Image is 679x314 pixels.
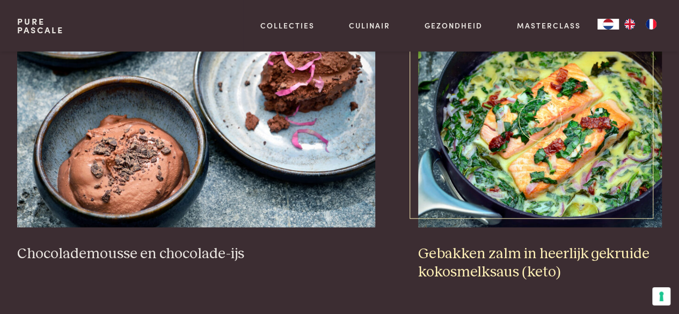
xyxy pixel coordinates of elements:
a: Culinair [349,20,390,31]
img: Chocolademousse en chocolade-ijs [17,12,376,227]
a: Collecties [260,20,315,31]
a: Chocolademousse en chocolade-ijs Chocolademousse en chocolade-ijs [17,12,376,262]
h3: Gebakken zalm in heerlijk gekruide kokosmelksaus (keto) [418,244,662,281]
a: NL [597,19,619,30]
a: EN [619,19,640,30]
ul: Language list [619,19,662,30]
a: Masterclass [516,20,580,31]
h3: Chocolademousse en chocolade-ijs [17,244,376,263]
button: Uw voorkeuren voor toestemming voor trackingtechnologieën [652,287,670,305]
a: FR [640,19,662,30]
img: Gebakken zalm in heerlijk gekruide kokosmelksaus (keto) [418,12,662,227]
aside: Language selected: Nederlands [597,19,662,30]
div: Language [597,19,619,30]
a: Gezondheid [425,20,483,31]
a: Gebakken zalm in heerlijk gekruide kokosmelksaus (keto) Gebakken zalm in heerlijk gekruide kokosm... [418,12,662,281]
a: PurePascale [17,17,64,34]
